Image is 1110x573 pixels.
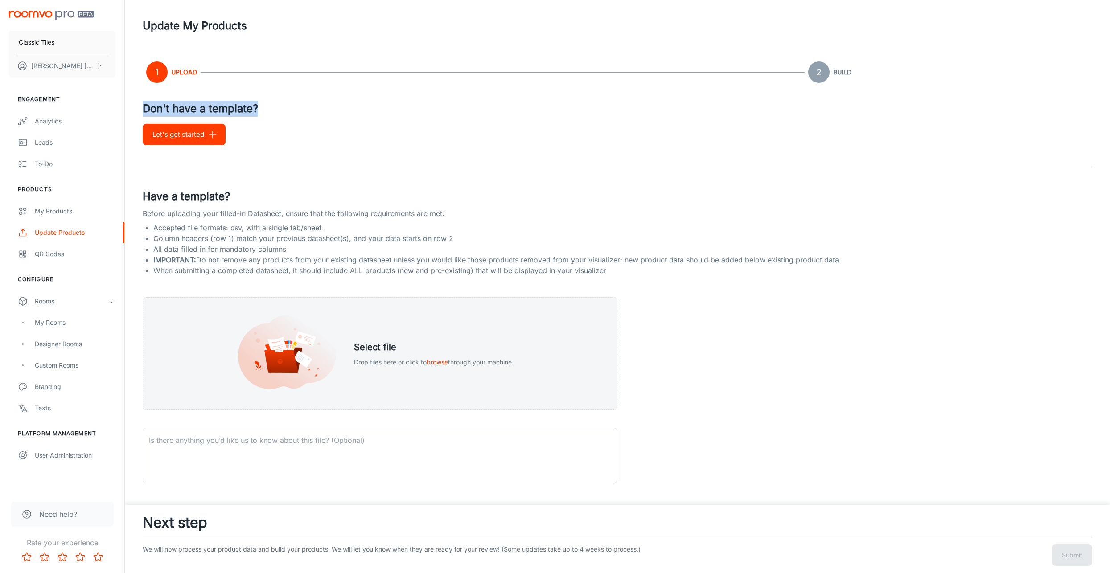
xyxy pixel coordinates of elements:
div: Designer Rooms [35,339,115,349]
span: IMPORTANT: [153,255,196,264]
p: We will now process your product data and build your products. We will let you know when they are... [143,544,760,566]
div: My Rooms [35,318,115,327]
div: Leads [35,138,115,147]
span: Need help? [39,509,77,520]
text: 2 [816,67,822,78]
li: Column headers (row 1) match your previous datasheet(s), and your data starts on row 2 [153,233,1096,244]
div: Rooms [35,296,108,306]
div: QR Codes [35,249,115,259]
div: User Administration [35,450,115,460]
h6: Upload [171,67,197,77]
div: Update Products [35,228,115,237]
div: Analytics [35,116,115,126]
h4: Don't have a template? [143,101,1092,117]
li: Accepted file formats: csv, with a single tab/sheet [153,222,1096,233]
p: Rate your experience [7,537,117,548]
div: Custom Rooms [35,360,115,370]
div: My Products [35,206,115,216]
button: Let's get started [143,124,226,145]
img: Roomvo PRO Beta [9,11,94,20]
button: Rate 2 star [36,548,53,566]
h5: Select file [354,340,512,354]
button: Rate 1 star [18,548,36,566]
div: To-do [35,159,115,169]
p: [PERSON_NAME] [PERSON_NAME] [31,61,94,71]
li: All data filled in for mandatory columns [153,244,1096,254]
h6: Build [833,67,851,77]
li: When submitting a completed datasheet, it should include ALL products (new and pre-existing) that... [153,265,1096,276]
p: Before uploading your filled-in Datasheet, ensure that the following requirements are met: [143,208,1092,219]
span: browse [427,358,448,366]
div: Select fileDrop files here or click tobrowsethrough your machine [143,297,617,410]
text: 1 [155,67,159,78]
button: Rate 3 star [53,548,71,566]
li: Do not remove any products from your existing datasheet unless you would like those products remo... [153,254,1096,265]
div: Texts [35,403,115,413]
p: Drop files here or click to through your machine [354,357,512,367]
div: Branding [35,382,115,392]
button: [PERSON_NAME] [PERSON_NAME] [9,54,115,78]
button: Classic Tiles [9,31,115,54]
h1: Update My Products [143,18,247,34]
button: Rate 4 star [71,548,89,566]
h3: Next step [143,512,1092,533]
p: Classic Tiles [19,37,54,47]
h4: Have a template? [143,188,1092,205]
button: Rate 5 star [89,548,107,566]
